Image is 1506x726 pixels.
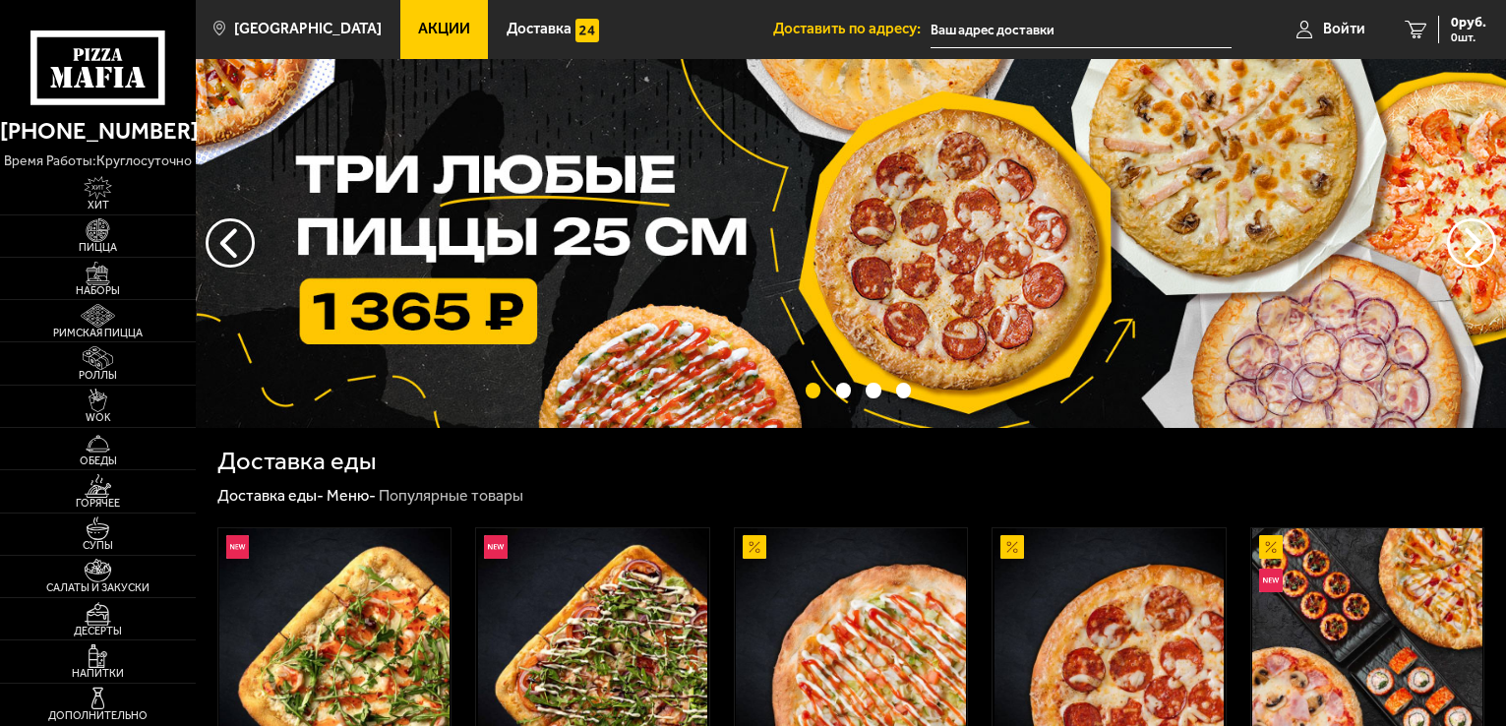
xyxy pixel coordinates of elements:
img: Акционный [1000,535,1024,559]
button: точки переключения [836,383,851,397]
button: следующий [206,218,255,268]
button: точки переключения [896,383,911,397]
a: Меню- [327,486,376,505]
span: 0 шт. [1451,31,1486,43]
img: Акционный [1259,535,1283,559]
span: Доставить по адресу: [773,22,931,36]
span: Доставка [507,22,572,36]
button: точки переключения [866,383,880,397]
button: предыдущий [1447,218,1496,268]
div: Популярные товары [379,486,523,507]
h1: Доставка еды [217,449,376,474]
span: Войти [1323,22,1365,36]
img: Акционный [743,535,766,559]
span: [GEOGRAPHIC_DATA] [234,22,382,36]
a: Доставка еды- [217,486,324,505]
img: Новинка [226,535,250,559]
button: точки переключения [806,383,820,397]
img: Новинка [484,535,508,559]
span: 0 руб. [1451,16,1486,30]
img: 15daf4d41897b9f0e9f617042186c801.svg [575,19,599,42]
img: Новинка [1259,569,1283,592]
input: Ваш адрес доставки [931,12,1232,48]
span: Акции [418,22,470,36]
